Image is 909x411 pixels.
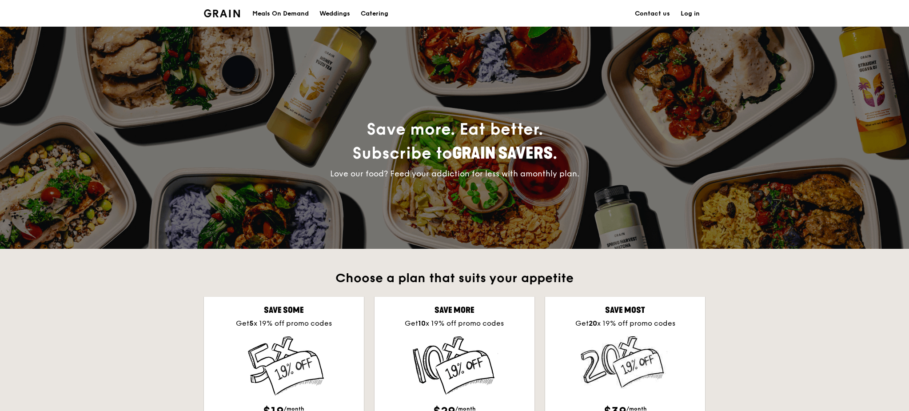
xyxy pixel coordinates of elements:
[675,0,705,27] a: Log in
[314,0,355,27] a: Weddings
[418,319,426,327] strong: 10
[581,336,670,389] img: Save 20 Times
[352,120,557,163] span: Save more. Eat better.
[382,304,527,316] div: Save more
[240,336,327,396] img: Save 5 times
[452,144,553,163] span: Grain Savers
[552,304,698,316] div: Save most
[330,169,579,179] span: Love our food? Feed your addiction for less with a
[204,9,240,17] img: Grain
[211,304,357,316] div: Save some
[252,0,309,27] div: Meals On Demand
[352,144,557,163] span: Subscribe to .
[552,318,698,329] div: Get x 19% off promo codes
[526,169,579,179] span: monthly plan.
[335,271,574,286] span: Choose a plan that suits your appetite
[249,319,254,327] strong: 5
[589,319,597,327] strong: 20
[411,336,498,395] img: Save 10 Times
[361,0,388,27] div: Catering
[382,318,527,329] div: Get x 19% off promo codes
[211,318,357,329] div: Get x 19% off promo codes
[355,0,394,27] a: Catering
[319,0,350,27] div: Weddings
[630,0,675,27] a: Contact us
